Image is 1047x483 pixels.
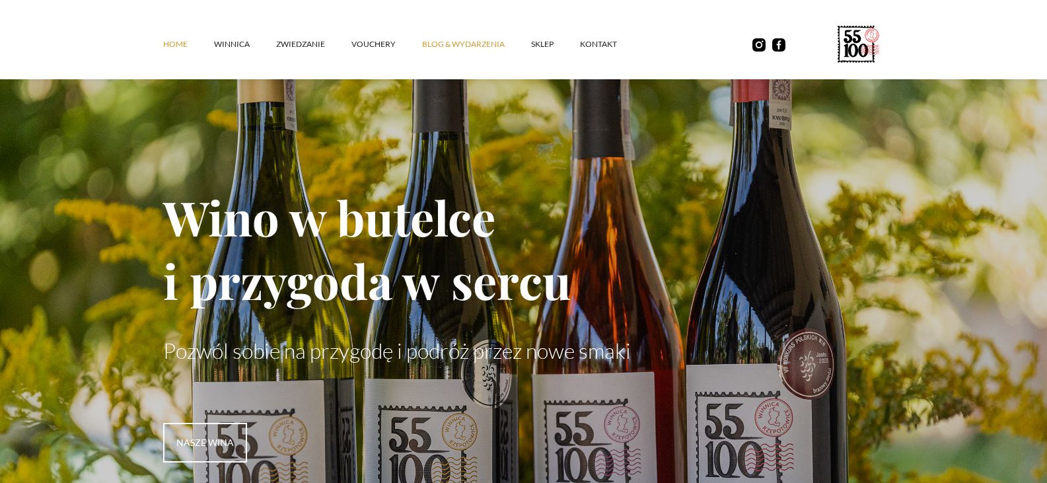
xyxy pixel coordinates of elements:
[214,24,276,64] a: winnica
[163,185,885,312] h1: Wino w butelce i przygoda w sercu
[276,24,351,64] a: ZWIEDZANIE
[422,24,531,64] a: Blog & Wydarzenia
[163,24,214,64] a: Home
[351,24,422,64] a: vouchery
[531,24,580,64] a: SKLEP
[163,423,247,463] a: nasze wina
[580,24,643,64] a: kontakt
[163,338,885,363] p: Pozwól sobie na przygodę i podróż przez nowe smaki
